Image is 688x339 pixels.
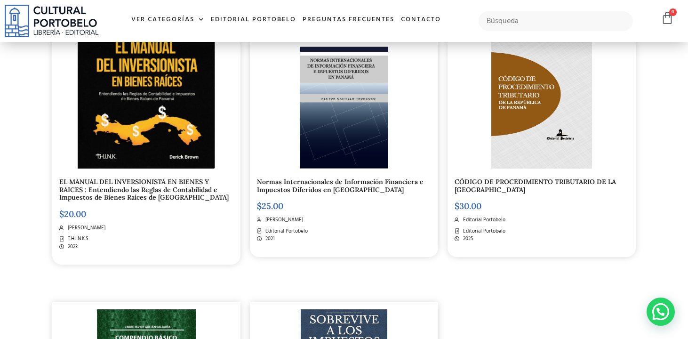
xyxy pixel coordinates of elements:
[257,178,424,194] a: Normas Internacionales de Información Financiera e Impuestos Diferidos en [GEOGRAPHIC_DATA]
[461,227,505,235] span: Editorial Portobelo
[661,11,674,25] a: 0
[128,10,208,30] a: Ver Categorías
[263,235,275,243] span: 2021
[461,235,473,243] span: 2025
[398,10,444,30] a: Contacto
[455,201,481,211] bdi: 30.00
[455,201,459,211] span: $
[257,201,262,211] span: $
[300,33,388,169] img: Hector-Castillo-T..png
[455,178,616,194] a: CÓDIGO DE PROCEDIMIENTO TRIBUTARIO DE LA [GEOGRAPHIC_DATA]
[263,227,308,235] span: Editorial Portobelo
[65,243,78,251] span: 2023
[59,209,86,219] bdi: 20.00
[647,298,675,326] div: WhatsApp contact
[59,209,64,219] span: $
[208,10,299,30] a: Editorial Portobelo
[491,33,592,169] img: Captura_de_Pantalla_2020-06-17_a_las_11.53.36_a._m.-1.png
[479,11,633,31] input: Búsqueda
[65,224,105,232] span: [PERSON_NAME]
[59,178,229,202] a: EL MANUAL DEL INVERSIONISTA EN BIENES Y RAICES : Entendiendo las Reglas de Contabilidad e Impuest...
[257,201,283,211] bdi: 25.00
[461,216,505,224] span: Editorial Portobelo
[78,33,215,169] img: RP77216
[299,10,398,30] a: Preguntas frecuentes
[669,8,677,16] span: 0
[263,216,303,224] span: [PERSON_NAME]
[65,235,88,243] span: T.H.I.N.K.S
